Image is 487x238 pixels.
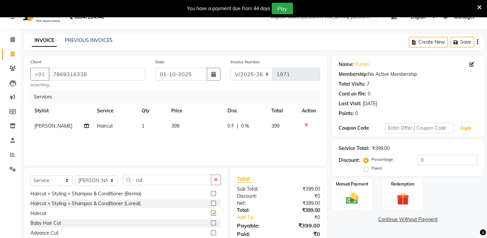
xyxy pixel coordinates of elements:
[267,103,298,118] th: Total
[227,123,234,130] span: 0 F
[30,220,61,227] div: Baby Hair Cut
[278,230,325,238] div: ₹0
[385,123,454,133] input: Enter Offer / Coupon Code
[49,68,145,81] input: Search by Name/Mobile/Email/Code
[142,123,144,129] span: 1
[451,37,474,47] button: Save
[393,191,413,207] img: _gift.svg
[454,14,474,21] span: Manager
[32,35,57,47] a: INVOICE
[339,145,369,152] div: Service Total:
[339,71,368,78] div: Membership:
[30,230,58,237] div: Advance Cut
[409,37,448,47] button: Create New
[30,82,145,88] small: searching...
[232,207,278,214] div: Total:
[31,91,325,103] div: Services
[232,230,278,238] div: Paid:
[339,100,361,107] div: Last Visit:
[278,221,325,230] div: ₹399.00
[17,7,64,26] img: logo
[278,200,325,207] div: ₹399.00
[271,123,279,129] span: 399
[34,123,72,129] span: [PERSON_NAME]
[223,103,267,118] th: Disc
[232,214,286,221] a: Add Tip
[167,103,224,118] th: Price
[278,193,325,200] div: ₹0
[232,200,278,207] div: Net:
[457,123,476,133] button: Apply
[123,175,211,185] input: Search or Scan
[65,37,113,43] a: PREVIOUS INVOICES
[367,81,369,88] div: 7
[333,216,482,223] a: Continue Without Payment
[336,181,368,187] label: Manual Payment
[232,221,278,230] div: Payable:
[97,123,113,129] span: Haircut
[339,90,366,98] div: Card on file:
[371,165,382,171] label: Fixed
[30,200,141,207] div: Haircut + Styling + Shampoo & Conditioner (Loreal)
[30,68,49,81] button: +91
[339,71,477,78] div: No Active Membership
[187,5,270,12] div: You have a payment due from 44 days
[278,207,325,214] div: ₹399.00
[272,3,293,14] button: Pay
[278,186,325,193] div: ₹399.00
[391,181,414,187] label: Redemption
[30,210,46,217] div: Haircut
[342,191,362,205] img: _cash.svg
[339,125,385,132] div: Coupon Code
[298,103,320,118] th: Action
[138,103,167,118] th: Qty
[237,123,238,130] span: |
[355,110,358,117] div: 0
[232,186,278,193] div: Sub Total:
[237,175,252,182] span: Total
[286,214,325,221] div: ₹0
[371,156,393,163] label: Percentage
[30,103,93,118] th: Stylist
[30,190,141,197] div: Haircut + Styling + Shampoo & Conditioner (Berina)
[155,59,165,65] label: Date
[241,123,249,130] span: 0 %
[372,145,390,152] div: ₹399.00
[339,61,354,68] div: Name:
[339,110,354,117] div: Points:
[363,100,377,107] div: [DATE]
[230,59,260,65] label: Invoice Number
[339,81,365,88] div: Total Visits:
[171,123,179,129] span: 399
[355,61,369,68] a: Puram
[93,103,138,118] th: Service
[232,193,278,200] div: Discount:
[339,157,360,164] div: Discount:
[74,7,104,26] b: 08047224946
[30,59,41,65] label: Client
[368,90,370,98] div: 0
